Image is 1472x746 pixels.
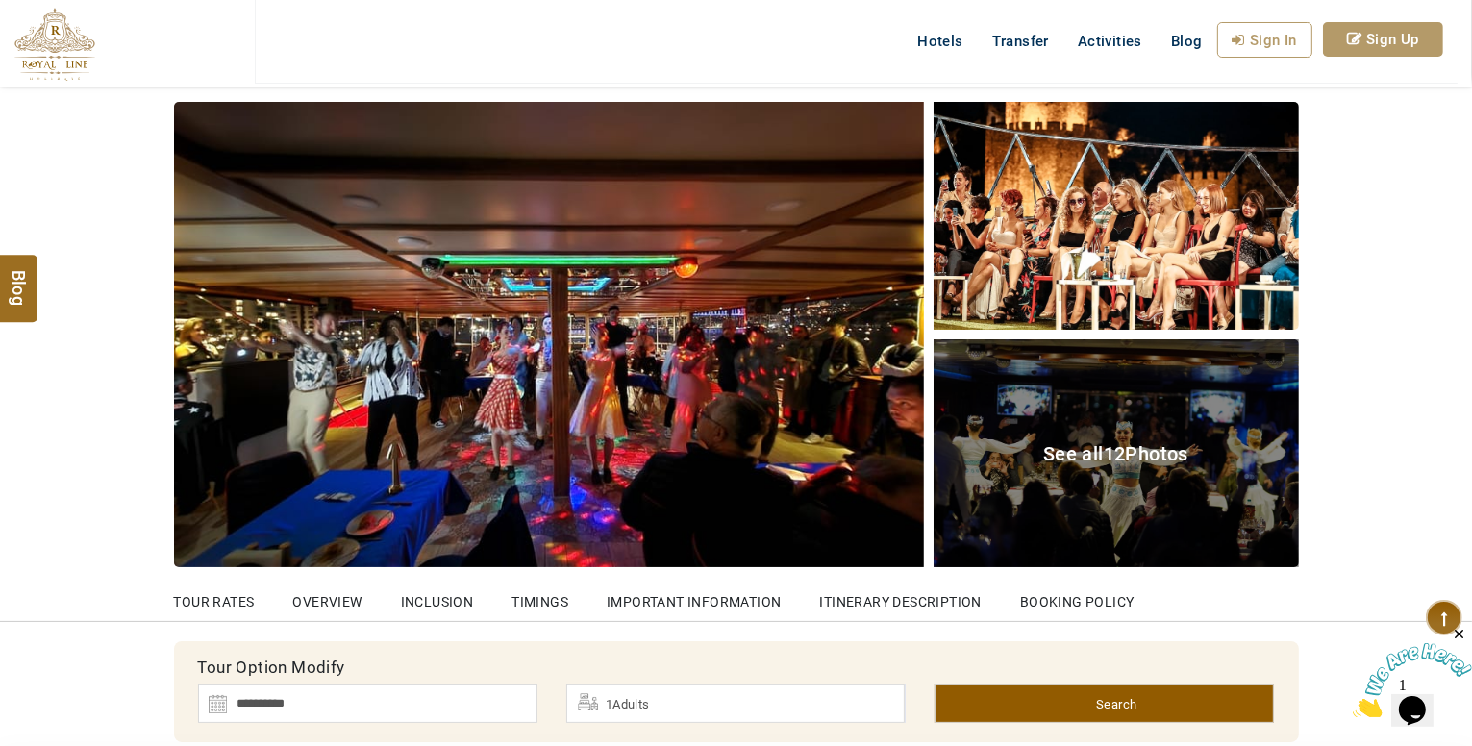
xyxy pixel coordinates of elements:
[935,684,1274,723] a: Search
[1353,626,1472,717] iframe: chat widget
[174,568,255,621] a: Tour Rates
[1157,22,1217,61] a: Blog
[401,568,474,621] a: Inclusion
[293,568,362,621] a: OVERVIEW
[1043,442,1188,465] span: See all Photos
[978,22,1063,61] a: Transfer
[1020,568,1135,621] a: Booking Policy
[511,568,568,621] a: Timings
[1104,442,1126,465] span: 12
[8,8,15,24] span: 1
[934,102,1299,330] img: Istanbul Turkish Night on the Bosphorus Dinner Cruise Turna
[184,651,1289,684] div: Tour Option Modify
[820,568,982,621] a: Itinerary Description
[1171,33,1203,50] span: Blog
[1323,22,1443,57] a: Sign Up
[7,269,32,286] span: Blog
[903,22,977,61] a: Hotels
[607,568,781,621] a: Important Information
[934,339,1299,567] a: See all12Photos
[1217,22,1312,58] a: Sign In
[1063,22,1157,61] a: Activities
[174,102,924,567] img: Istanbul Turkish Night on the Bosphorus Dinner Cruise Turna
[606,697,650,711] span: 1Adults
[14,8,95,81] img: The Royal Line Holidays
